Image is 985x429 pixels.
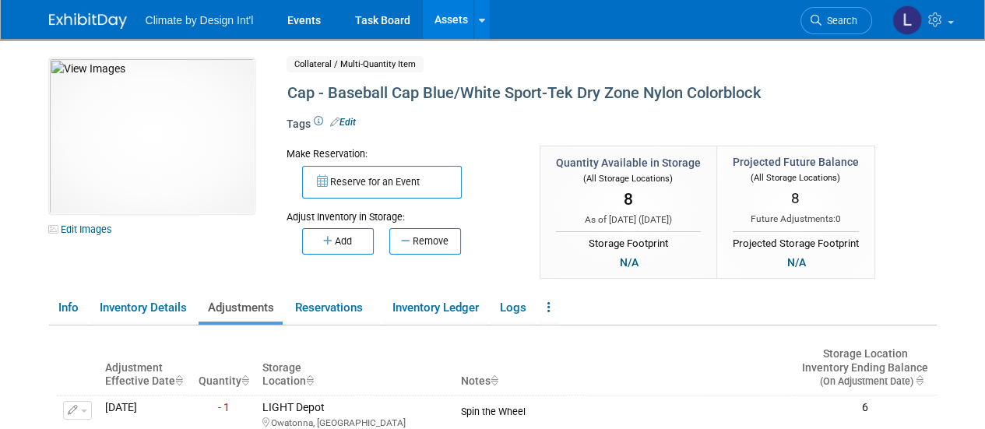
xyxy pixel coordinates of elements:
button: Add [302,228,374,255]
span: 8 [624,190,633,209]
a: Reservations [286,294,380,322]
div: LIGHT Depot [262,401,449,429]
div: 6 [800,401,930,415]
div: (All Storage Locations) [556,171,701,185]
span: Collateral / Multi-Quantity Item [287,56,424,72]
div: As of [DATE] ( ) [556,213,701,227]
a: Info [49,294,87,322]
span: Search [821,15,857,26]
div: Spin the Wheel [461,401,788,418]
a: Edit Images [49,220,118,239]
img: View Images [49,58,255,214]
div: Cap - Baseball Cap Blue/White Sport-Tek Dry Zone Nylon Colorblock [282,79,871,107]
span: 8 [791,189,800,207]
div: Quantity Available in Storage [556,155,701,171]
div: N/A [783,254,811,271]
div: N/A [615,254,643,271]
button: Remove [389,228,461,255]
a: Adjustments [199,294,283,322]
span: (On Adjustment Date) [807,375,913,387]
a: Search [800,7,872,34]
a: Logs [491,294,535,322]
th: Storage LocationInventory Ending Balance (On Adjustment Date) : activate to sort column ascending [794,341,937,396]
div: Make Reservation: [287,146,516,161]
div: Projected Future Balance [733,154,859,170]
span: [DATE] [642,214,669,225]
div: Projected Storage Footprint [733,231,859,251]
div: Future Adjustments: [733,213,859,226]
img: Leona Kaiser [892,5,922,35]
span: - 1 [218,401,230,413]
button: Reserve for an Event [302,166,462,199]
a: Edit [330,117,356,128]
th: Notes : activate to sort column ascending [455,341,794,396]
div: Tags [287,116,871,142]
div: Owatonna, [GEOGRAPHIC_DATA] [262,415,449,429]
th: Quantity : activate to sort column ascending [192,341,256,396]
div: (All Storage Locations) [733,170,859,185]
a: Inventory Details [90,294,195,322]
a: Inventory Ledger [383,294,487,322]
img: ExhibitDay [49,13,127,29]
th: Storage Location : activate to sort column ascending [256,341,455,396]
div: Storage Footprint [556,231,701,251]
div: Adjust Inventory in Storage: [287,199,516,224]
th: Adjustment Effective Date : activate to sort column ascending [99,341,192,396]
span: 0 [835,213,841,224]
span: Climate by Design Int'l [146,14,254,26]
